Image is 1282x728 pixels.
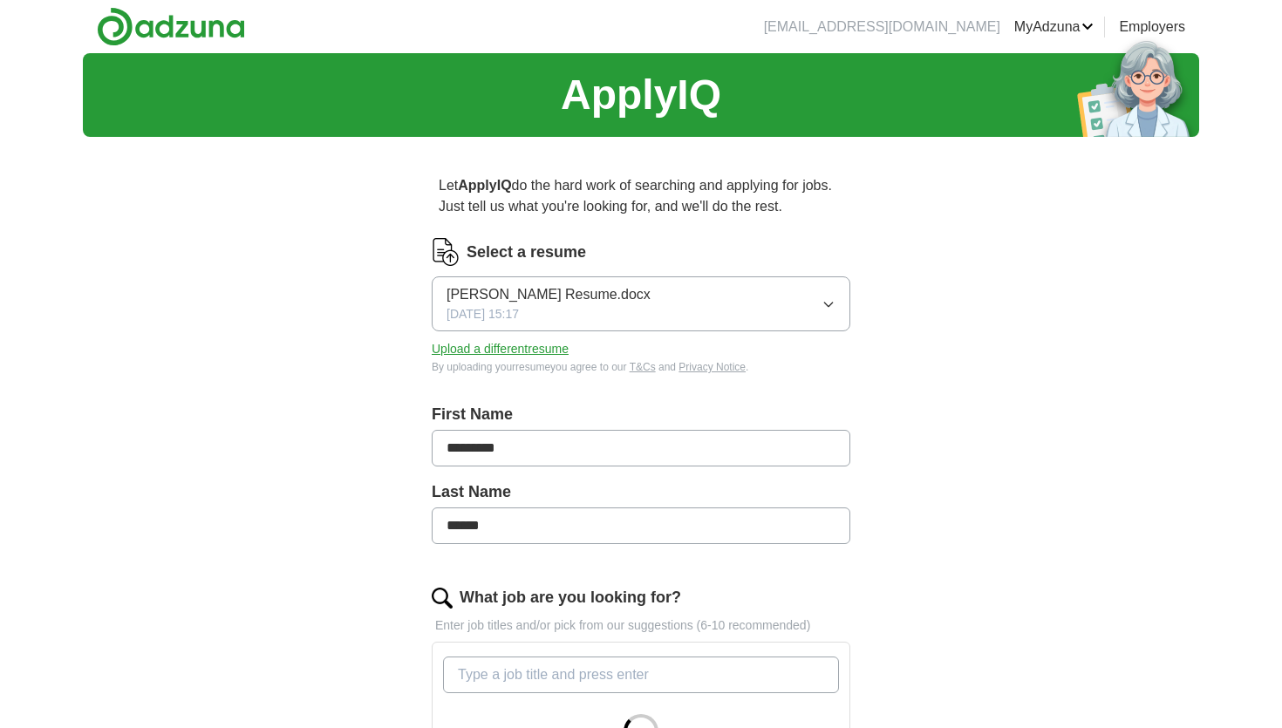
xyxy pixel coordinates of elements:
[630,361,656,373] a: T&Cs
[432,276,850,331] button: [PERSON_NAME] Resume.docx[DATE] 15:17
[432,340,569,358] button: Upload a differentresume
[460,586,681,609] label: What job are you looking for?
[679,361,746,373] a: Privacy Notice
[764,17,1000,37] li: [EMAIL_ADDRESS][DOMAIN_NAME]
[432,238,460,266] img: CV Icon
[432,168,850,224] p: Let do the hard work of searching and applying for jobs. Just tell us what you're looking for, an...
[447,284,651,305] span: [PERSON_NAME] Resume.docx
[443,657,839,693] input: Type a job title and press enter
[432,359,850,375] div: By uploading your resume you agree to our and .
[432,588,453,609] img: search.png
[458,178,511,193] strong: ApplyIQ
[432,403,850,426] label: First Name
[1119,17,1185,37] a: Employers
[467,241,586,264] label: Select a resume
[447,305,519,323] span: [DATE] 15:17
[432,616,850,635] p: Enter job titles and/or pick from our suggestions (6-10 recommended)
[1014,17,1094,37] a: MyAdzuna
[561,64,721,126] h1: ApplyIQ
[97,7,245,46] img: Adzuna logo
[432,480,850,504] label: Last Name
